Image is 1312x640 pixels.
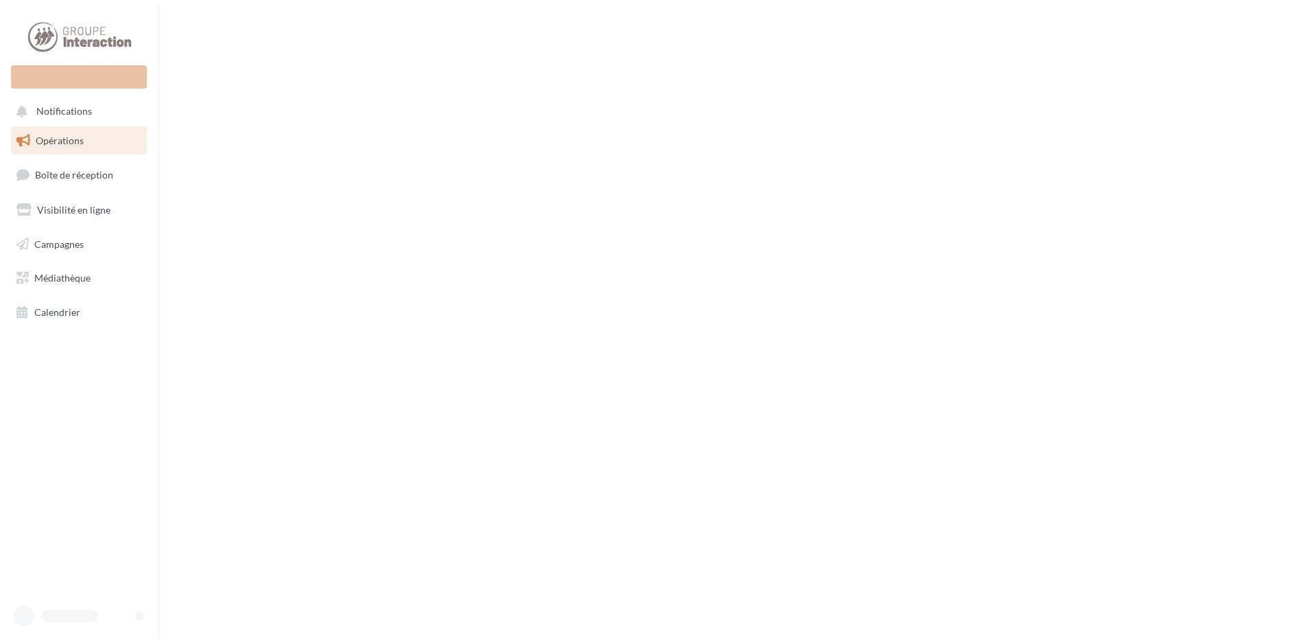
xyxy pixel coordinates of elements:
[8,126,150,155] a: Opérations
[8,298,150,327] a: Calendrier
[8,196,150,225] a: Visibilité en ligne
[11,65,147,89] div: Nouvelle campagne
[8,230,150,259] a: Campagnes
[34,272,91,284] span: Médiathèque
[8,160,150,190] a: Boîte de réception
[34,238,84,249] span: Campagnes
[8,264,150,293] a: Médiathèque
[34,306,80,318] span: Calendrier
[36,106,92,117] span: Notifications
[37,204,110,216] span: Visibilité en ligne
[35,169,113,181] span: Boîte de réception
[36,135,84,146] span: Opérations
